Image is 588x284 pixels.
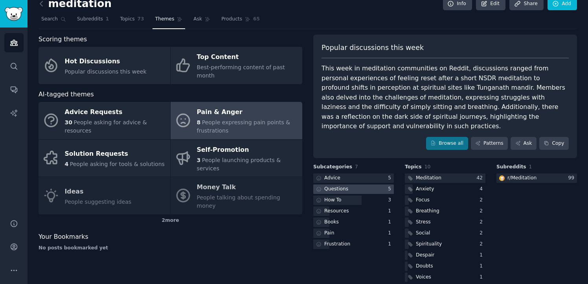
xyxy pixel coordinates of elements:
[324,186,348,193] div: Questions
[120,16,134,23] span: Topics
[5,7,23,21] img: GummySearch logo
[191,13,213,29] a: Ask
[313,207,394,216] a: Resources1
[405,184,485,194] a: Anxiety4
[416,230,430,237] div: Social
[253,16,260,23] span: 65
[416,263,433,270] div: Doubts
[416,219,431,226] div: Stress
[416,241,442,248] div: Spirituality
[324,230,334,237] div: Pain
[480,197,485,204] div: 2
[39,35,87,44] span: Scoring themes
[221,16,242,23] span: Products
[416,274,431,281] div: Voices
[529,164,532,170] span: 1
[70,161,165,167] span: People asking for tools & solutions
[499,175,505,181] img: Meditation
[388,241,394,248] div: 1
[39,13,69,29] a: Search
[405,164,422,171] span: Topics
[39,232,88,242] span: Your Bookmarks
[197,157,281,172] span: People launching products & services
[388,175,394,182] div: 5
[496,173,577,183] a: Meditationr/Meditation99
[405,218,485,227] a: Stress2
[324,175,340,182] div: Advice
[219,13,263,29] a: Products65
[65,119,147,134] span: People asking for advice & resources
[416,175,441,182] div: Meditation
[568,175,577,182] div: 99
[405,262,485,271] a: Doubts1
[471,137,508,150] a: Patterns
[388,208,394,215] div: 1
[324,219,339,226] div: Books
[388,197,394,204] div: 3
[507,175,537,182] div: r/ Meditation
[426,137,468,150] a: Browse all
[197,157,201,163] span: 3
[480,252,485,259] div: 1
[41,16,58,23] span: Search
[405,173,485,183] a: Meditation42
[155,16,175,23] span: Themes
[39,140,170,177] a: Solution Requests4People asking for tools & solutions
[511,137,537,150] a: Ask
[106,16,109,23] span: 1
[355,164,358,170] span: 7
[74,13,112,29] a: Subreddits1
[117,13,147,29] a: Topics73
[313,229,394,238] a: Pain1
[405,251,485,260] a: Despair1
[405,273,485,282] a: Voices1
[65,119,72,125] span: 30
[388,186,394,193] div: 5
[480,208,485,215] div: 2
[138,16,144,23] span: 73
[193,16,202,23] span: Ask
[416,186,434,193] div: Anxiety
[480,219,485,226] div: 2
[39,47,170,84] a: Hot DiscussionsPopular discussions this week
[171,47,302,84] a: Top ContentBest-performing content of past month
[424,164,431,170] span: 10
[405,207,485,216] a: Breathing2
[416,197,430,204] div: Focus
[313,164,352,171] span: Subcategories
[171,102,302,139] a: Pain & Anger8People expressing pain points & frustrations
[39,90,94,100] span: AI-tagged themes
[77,16,103,23] span: Subreddits
[197,119,201,125] span: 8
[313,195,394,205] a: How To3
[322,64,569,131] div: This week in meditation communities on Reddit, discussions ranged from personal experiences of fe...
[197,51,298,64] div: Top Content
[65,106,166,119] div: Advice Requests
[197,64,285,79] span: Best-performing content of past month
[313,173,394,183] a: Advice5
[153,13,186,29] a: Themes
[388,219,394,226] div: 1
[313,218,394,227] a: Books1
[197,119,290,134] span: People expressing pain points & frustrations
[39,245,302,252] div: No posts bookmarked yet
[480,241,485,248] div: 2
[65,161,69,167] span: 4
[65,55,147,68] div: Hot Discussions
[480,263,485,270] div: 1
[39,214,302,227] div: 2 more
[171,140,302,177] a: Self-Promotion3People launching products & services
[405,240,485,249] a: Spirituality2
[388,230,394,237] div: 1
[476,175,485,182] div: 42
[197,144,298,156] div: Self-Promotion
[324,241,350,248] div: Frustration
[480,230,485,237] div: 2
[416,208,439,215] div: Breathing
[496,164,526,171] span: Subreddits
[480,274,485,281] div: 1
[480,186,485,193] div: 4
[39,102,170,139] a: Advice Requests30People asking for advice & resources
[322,43,424,53] span: Popular discussions this week
[405,195,485,205] a: Focus2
